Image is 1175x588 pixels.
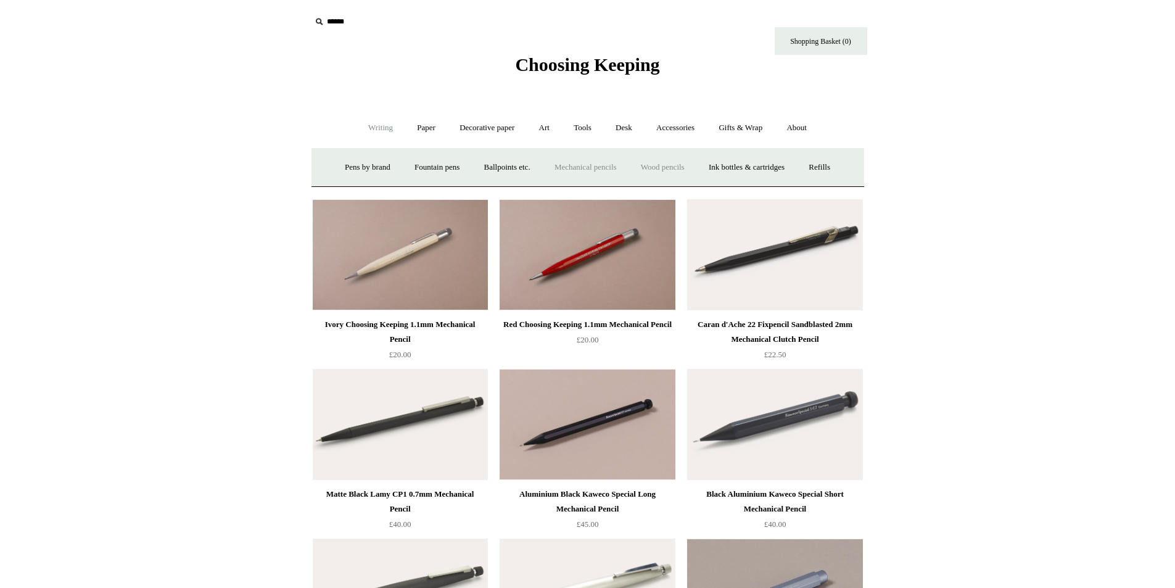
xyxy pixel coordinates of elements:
a: Caran d'Ache 22 Fixpencil Sandblasted 2mm Mechanical Clutch Pencil Caran d'Ache 22 Fixpencil Sand... [687,199,862,310]
span: £22.50 [764,350,786,359]
img: Red Choosing Keeping 1.1mm Mechanical Pencil [500,199,675,310]
div: Black Aluminium Kaweco Special Short Mechanical Pencil [690,487,859,516]
img: Aluminium Black Kaweco Special Long Mechanical Pencil [500,369,675,480]
a: Pens by brand [334,151,402,184]
a: Black Aluminium Kaweco Special Short Mechanical Pencil £40.00 [687,487,862,537]
a: Ivory Choosing Keeping 1.1mm Mechanical Pencil £20.00 [313,317,488,368]
span: Choosing Keeping [515,54,659,75]
a: Red Choosing Keeping 1.1mm Mechanical Pencil £20.00 [500,317,675,368]
img: Matte Black Lamy CP1 0.7mm Mechanical Pencil [313,369,488,480]
a: Writing [357,112,404,144]
a: Matte Black Lamy CP1 0.7mm Mechanical Pencil Matte Black Lamy CP1 0.7mm Mechanical Pencil [313,369,488,480]
span: £20.00 [389,350,411,359]
span: £40.00 [389,520,411,529]
a: Fountain pens [403,151,471,184]
a: Desk [604,112,643,144]
a: Decorative paper [448,112,526,144]
a: Aluminium Black Kaweco Special Long Mechanical Pencil Aluminium Black Kaweco Special Long Mechani... [500,369,675,480]
a: Aluminium Black Kaweco Special Long Mechanical Pencil £45.00 [500,487,675,537]
a: About [775,112,818,144]
div: Red Choosing Keeping 1.1mm Mechanical Pencil [503,317,672,332]
a: Matte Black Lamy CP1 0.7mm Mechanical Pencil £40.00 [313,487,488,537]
a: Red Choosing Keeping 1.1mm Mechanical Pencil Red Choosing Keeping 1.1mm Mechanical Pencil [500,199,675,310]
img: Black Aluminium Kaweco Special Short Mechanical Pencil [687,369,862,480]
a: Choosing Keeping [515,64,659,73]
div: Ivory Choosing Keeping 1.1mm Mechanical Pencil [316,317,485,347]
div: Matte Black Lamy CP1 0.7mm Mechanical Pencil [316,487,485,516]
a: Ballpoints etc. [473,151,542,184]
a: Caran d'Ache 22 Fixpencil Sandblasted 2mm Mechanical Clutch Pencil £22.50 [687,317,862,368]
span: £45.00 [577,520,599,529]
img: Caran d'Ache 22 Fixpencil Sandblasted 2mm Mechanical Clutch Pencil [687,199,862,310]
a: Accessories [645,112,706,144]
span: £20.00 [577,335,599,344]
div: Aluminium Black Kaweco Special Long Mechanical Pencil [503,487,672,516]
a: Refills [798,151,841,184]
div: Caran d'Ache 22 Fixpencil Sandblasted 2mm Mechanical Clutch Pencil [690,317,859,347]
a: Mechanical pencils [543,151,628,184]
span: £40.00 [764,520,786,529]
a: Ivory Choosing Keeping 1.1mm Mechanical Pencil Ivory Choosing Keeping 1.1mm Mechanical Pencil [313,199,488,310]
a: Shopping Basket (0) [775,27,867,55]
a: Gifts & Wrap [707,112,773,144]
a: Art [528,112,561,144]
a: Paper [406,112,447,144]
img: Ivory Choosing Keeping 1.1mm Mechanical Pencil [313,199,488,310]
a: Tools [563,112,603,144]
a: Black Aluminium Kaweco Special Short Mechanical Pencil Black Aluminium Kaweco Special Short Mecha... [687,369,862,480]
a: Ink bottles & cartridges [698,151,796,184]
a: Wood pencils [630,151,696,184]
